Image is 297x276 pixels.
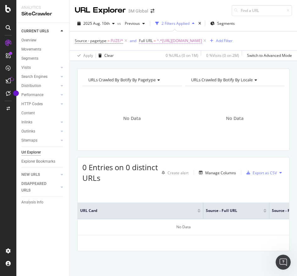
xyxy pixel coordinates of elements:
button: Switch to Advanced Mode [245,51,292,61]
div: Switch to Advanced Mode [247,53,292,58]
span: Previous [122,21,140,26]
div: Visits [21,64,31,71]
a: Sitemaps [21,137,59,144]
span: Full URL [139,38,153,43]
span: URLs Crawled By Botify By locale [191,77,253,83]
button: Add Filter [207,37,233,45]
span: Source - pagetype [75,38,107,43]
a: Search Engines [21,73,59,80]
div: URL Explorer [75,5,126,16]
span: 2025 Aug. 10th [83,21,110,26]
a: Segments [21,55,65,62]
button: Segments [208,19,237,29]
span: vs [117,21,122,26]
div: Content [21,110,35,116]
div: arrow-right-arrow-left [151,9,154,13]
span: = [154,38,156,43]
iframe: Intercom live chat [276,255,291,270]
a: DISAPPEARED URLS [21,181,59,194]
span: URLs Crawled By Botify By pagetype [88,77,156,83]
div: Analytics [21,5,64,10]
div: 2 Filters Applied [162,21,190,26]
div: Distribution [21,83,41,89]
a: Movements [21,46,65,53]
div: Url Explorer [21,149,41,156]
div: Movements [21,46,41,53]
button: and [130,38,136,44]
div: 3M Global [128,8,148,14]
div: Explorer Bookmarks [21,158,55,165]
div: times [197,20,202,27]
div: SiteCrawler [21,10,64,18]
span: = [107,38,110,43]
div: 0 % URLs ( 0 on 1M ) [166,53,198,58]
button: 2 Filters Applied [153,19,197,29]
div: Search Engines [21,73,47,80]
a: Analysis Info [21,199,65,206]
div: Sitemaps [21,137,37,144]
a: Distribution [21,83,59,89]
span: Segments [217,21,235,26]
div: Overview [21,37,36,44]
div: Add Filter [216,38,233,43]
div: Create alert [168,170,189,176]
h4: URLs Crawled By Botify By locale [190,75,279,85]
a: Overview [21,37,65,44]
a: Inlinks [21,119,59,126]
button: Export as CSV [244,168,277,178]
div: Outlinks [21,128,35,135]
span: URL Card [80,208,196,214]
a: Url Explorer [21,149,65,156]
a: Content [21,110,65,116]
button: Manage Columns [196,169,236,176]
div: Performance [21,92,43,98]
span: ^.*[URL][DOMAIN_NAME] [157,36,202,45]
a: Performance [21,92,59,98]
div: Inlinks [21,119,32,126]
button: Clear [96,51,114,61]
button: 2025 Aug. 10th [75,19,117,29]
div: Clear [104,53,114,58]
a: Outlinks [21,128,59,135]
div: Segments [21,55,38,62]
div: CURRENT URLS [21,28,49,35]
a: CURRENT URLS [21,28,59,35]
div: Analysis Info [21,199,43,206]
div: and [130,38,136,43]
span: No Data [226,115,244,122]
span: Source - Full URL [206,208,254,214]
a: NEW URLS [21,171,59,178]
div: HTTP Codes [21,101,43,107]
input: Find a URL [232,5,292,16]
div: Apply [83,53,93,58]
span: FUZE/* [111,36,123,45]
h4: URLs Crawled By Botify By pagetype [87,75,176,85]
div: Export as CSV [253,170,277,176]
a: Visits [21,64,59,71]
button: Previous [122,19,147,29]
a: HTTP Codes [21,101,59,107]
button: Create alert [159,168,189,178]
button: Apply [75,51,93,61]
div: Tooltip anchor [13,90,19,96]
div: 0 % Visits ( 0 on 2M ) [206,53,239,58]
div: Manage Columns [205,170,236,176]
div: No Data [78,219,289,235]
span: No Data [123,115,141,122]
span: 0 Entries on 0 distinct URLs [82,162,158,183]
div: NEW URLS [21,171,40,178]
a: Explorer Bookmarks [21,158,65,165]
div: DISAPPEARED URLS [21,181,53,194]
